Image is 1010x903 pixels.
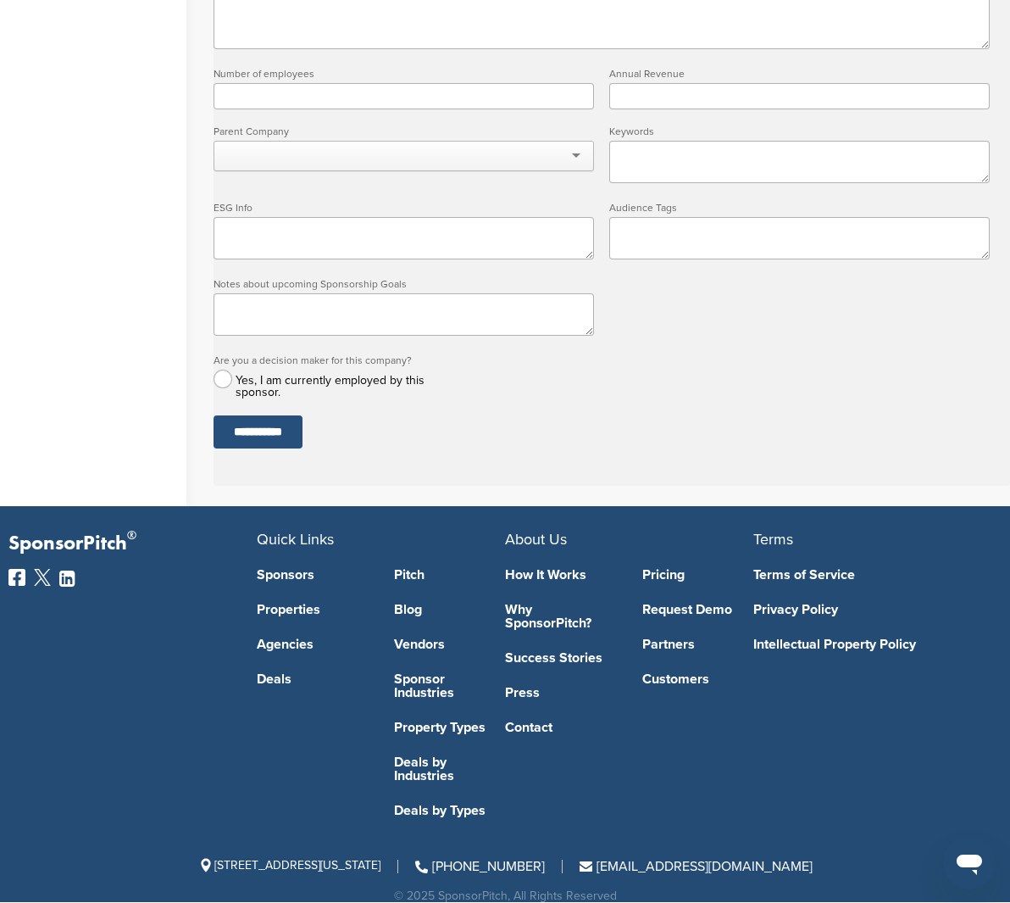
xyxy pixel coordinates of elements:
[415,858,545,875] a: [PHONE_NUMBER]
[197,858,380,872] span: [STREET_ADDRESS][US_STATE]
[34,569,51,586] img: Twitter
[753,603,976,616] a: Privacy Policy
[214,203,594,213] label: ESG Info
[394,603,506,616] a: Blog
[257,638,369,651] a: Agencies
[505,568,617,582] a: How It Works
[580,858,813,875] a: [EMAIL_ADDRESS][DOMAIN_NAME]
[505,530,567,549] span: About Us
[8,569,25,586] img: Facebook
[505,603,617,630] a: Why SponsorPitch?
[609,126,990,137] label: Keywords
[609,69,990,79] label: Annual Revenue
[642,568,754,582] a: Pricing
[753,568,976,582] a: Terms of Service
[394,568,506,582] a: Pitch
[942,835,996,889] iframe: Button to launch messaging window
[214,355,473,365] label: Are you a decision maker for this company?
[394,672,506,700] a: Sponsor Industries
[505,686,617,700] a: Press
[394,638,506,651] a: Vendors
[609,203,990,213] label: Audience Tags
[257,568,369,582] a: Sponsors
[505,721,617,734] a: Contact
[257,530,334,549] span: Quick Links
[394,755,506,783] a: Deals by Industries
[642,672,754,686] a: Customers
[394,721,506,734] a: Property Types
[8,532,257,556] p: SponsorPitch
[753,638,976,651] a: Intellectual Property Policy
[8,890,1002,902] div: © 2025 SponsorPitch, All Rights Reserved
[257,603,369,616] a: Properties
[236,375,454,399] div: Yes, I am currently employed by this sponsor.
[214,69,594,79] label: Number of employees
[642,638,754,651] a: Partners
[642,603,754,616] a: Request Demo
[214,126,594,137] label: Parent Company
[505,651,617,665] a: Success Stories
[214,279,594,289] label: Notes about upcoming Sponsorship Goals
[753,530,793,549] span: Terms
[394,804,506,817] a: Deals by Types
[257,672,369,686] a: Deals
[127,525,136,546] span: ®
